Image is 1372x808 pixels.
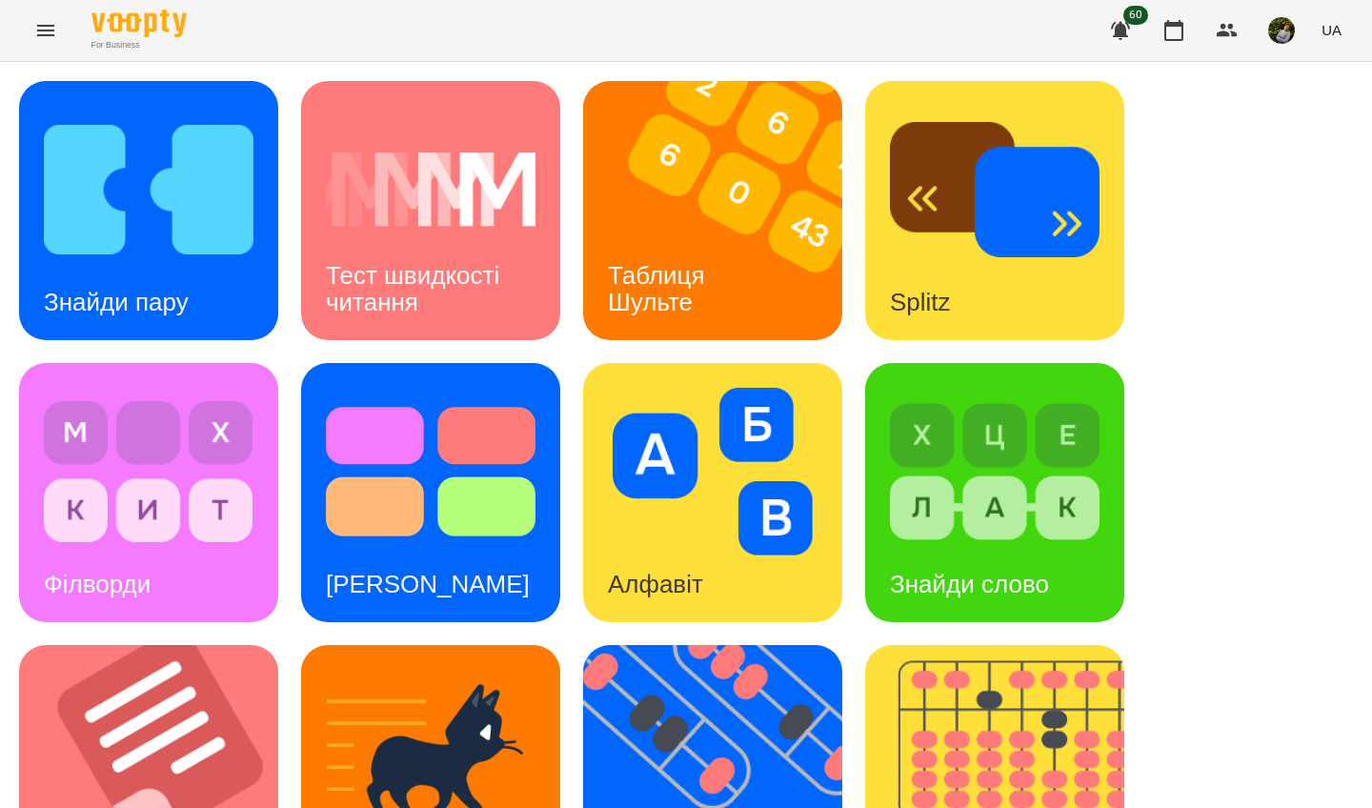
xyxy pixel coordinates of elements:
[44,388,253,555] img: Філворди
[23,8,69,53] button: Menu
[44,288,189,316] h3: Знайди пару
[326,261,506,315] h3: Тест швидкості читання
[301,363,560,622] a: Тест Струпа[PERSON_NAME]
[326,388,535,555] img: Тест Струпа
[608,570,703,598] h3: Алфавіт
[890,106,1100,273] img: Splitz
[865,81,1124,340] a: SplitzSplitz
[890,570,1049,598] h3: Знайди слово
[44,570,151,598] h3: Філворди
[1123,6,1148,25] span: 60
[91,10,187,37] img: Voopty Logo
[44,106,253,273] img: Знайди пару
[19,363,278,622] a: ФілвордиФілворди
[865,363,1124,622] a: Знайди словоЗнайди слово
[326,570,530,598] h3: [PERSON_NAME]
[91,39,187,51] span: For Business
[301,81,560,340] a: Тест швидкості читанняТест швидкості читання
[19,81,278,340] a: Знайди паруЗнайди пару
[326,106,535,273] img: Тест швидкості читання
[608,261,712,315] h3: Таблиця Шульте
[583,363,842,622] a: АлфавітАлфавіт
[583,81,842,340] a: Таблиця ШультеТаблиця Шульте
[1268,17,1295,44] img: b75e9dd987c236d6cf194ef640b45b7d.jpg
[1314,12,1349,48] button: UA
[1322,20,1342,40] span: UA
[583,81,866,340] img: Таблиця Шульте
[890,388,1100,555] img: Знайди слово
[608,388,817,555] img: Алфавіт
[890,288,951,316] h3: Splitz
